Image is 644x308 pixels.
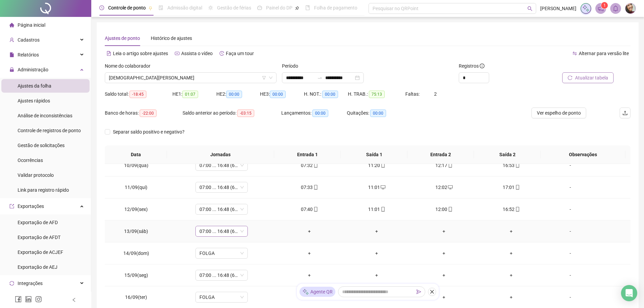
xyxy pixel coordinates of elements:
div: 12:00 [416,206,472,213]
span: mobile [313,207,318,212]
div: + [416,250,472,257]
span: sun [208,5,213,10]
img: 56531 [625,3,636,14]
span: mobile [515,163,520,168]
div: + [349,250,405,257]
span: swap [572,51,577,56]
th: Saída 1 [341,145,407,164]
span: Ajustes da folha [18,83,51,89]
span: Relatórios [18,52,39,57]
span: [PERSON_NAME] [540,5,576,12]
div: 07:33 [281,184,338,191]
div: 17:01 [483,184,540,191]
div: Saldo anterior ao período: [183,109,281,117]
span: send [416,289,421,294]
th: Observações [541,145,625,164]
div: H. TRAB.: [348,90,405,98]
div: + [483,228,540,235]
div: 11:01 [349,206,405,213]
span: mobile [447,207,453,212]
span: mobile [380,163,385,168]
span: Página inicial [18,22,45,28]
span: Exportação de ACJEF [18,250,63,255]
span: info-circle [480,64,484,68]
span: notification [598,5,604,11]
div: - [550,271,590,279]
span: 01:07 [182,91,198,98]
span: filter [262,76,266,80]
div: - [550,184,590,191]
span: lock [9,67,14,72]
div: - [550,250,590,257]
button: Atualizar tabela [562,72,614,83]
div: - [550,293,590,301]
div: 07:32 [281,162,338,169]
span: Painel do DP [266,5,292,10]
span: 07:00 ... 16:48 (6 HORAS) [199,182,244,192]
span: 07:00 ... 16:48 (6 HORAS) [199,226,244,236]
span: 2 [434,91,437,97]
span: Gestão de solicitações [18,143,65,148]
div: HE 3: [260,90,304,98]
div: 12:02 [416,184,472,191]
div: + [416,271,472,279]
span: 07:00 ... 16:48 (6 HORAS) [199,270,244,280]
span: 07:00 ... 16:48 (6 HORAS) [199,160,244,170]
span: sync [9,281,14,286]
span: book [305,5,310,10]
div: + [281,228,338,235]
label: Período [282,62,303,70]
span: -18:45 [129,91,146,98]
sup: 1 [601,2,608,9]
span: close [430,289,434,294]
th: Jornadas [167,145,274,164]
span: Exportação de AEJ [18,264,57,270]
div: Saldo total: [105,90,172,98]
span: Administração [18,67,48,72]
span: linkedin [25,296,32,303]
span: Integrações [18,281,43,286]
div: - [550,162,590,169]
span: pushpin [295,6,299,10]
div: + [281,250,338,257]
span: file-done [159,5,163,10]
div: + [349,271,405,279]
span: 16/09(ter) [125,294,147,300]
div: H. NOT.: [304,90,348,98]
div: 16:52 [483,206,540,213]
span: pushpin [148,6,152,10]
span: Ver espelho de ponto [537,109,581,117]
span: mobile [313,163,318,168]
span: Gestão de férias [217,5,251,10]
span: Exportação de AFDT [18,235,61,240]
span: Ajustes de ponto [105,35,140,41]
div: + [483,293,540,301]
span: desktop [447,185,453,190]
span: search [527,6,532,11]
img: sparkle-icon.fc2bf0ac1784a2077858766a79e2daf3.svg [582,5,590,12]
span: swap-right [317,75,323,80]
div: + [281,293,338,301]
span: Atualizar tabela [575,74,608,81]
div: + [416,293,472,301]
div: 16:53 [483,162,540,169]
span: 13/09(sáb) [124,229,148,234]
span: -03:15 [237,110,254,117]
span: 00:00 [312,110,328,117]
th: Saída 2 [474,145,541,164]
span: 00:00 [226,91,242,98]
span: dashboard [257,5,262,10]
span: mobile [515,185,520,190]
div: Open Intercom Messenger [621,285,637,301]
div: Agente QR [300,287,335,297]
span: 75:13 [369,91,385,98]
div: Banco de horas: [105,109,183,117]
span: 15/09(seg) [124,273,148,278]
span: Admissão digital [167,5,202,10]
span: export [9,204,14,209]
span: 10/09(qua) [124,163,148,168]
button: Ver espelho de ponto [531,108,586,118]
span: Ocorrências [18,158,43,163]
div: - [550,228,590,235]
span: reload [568,75,572,80]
